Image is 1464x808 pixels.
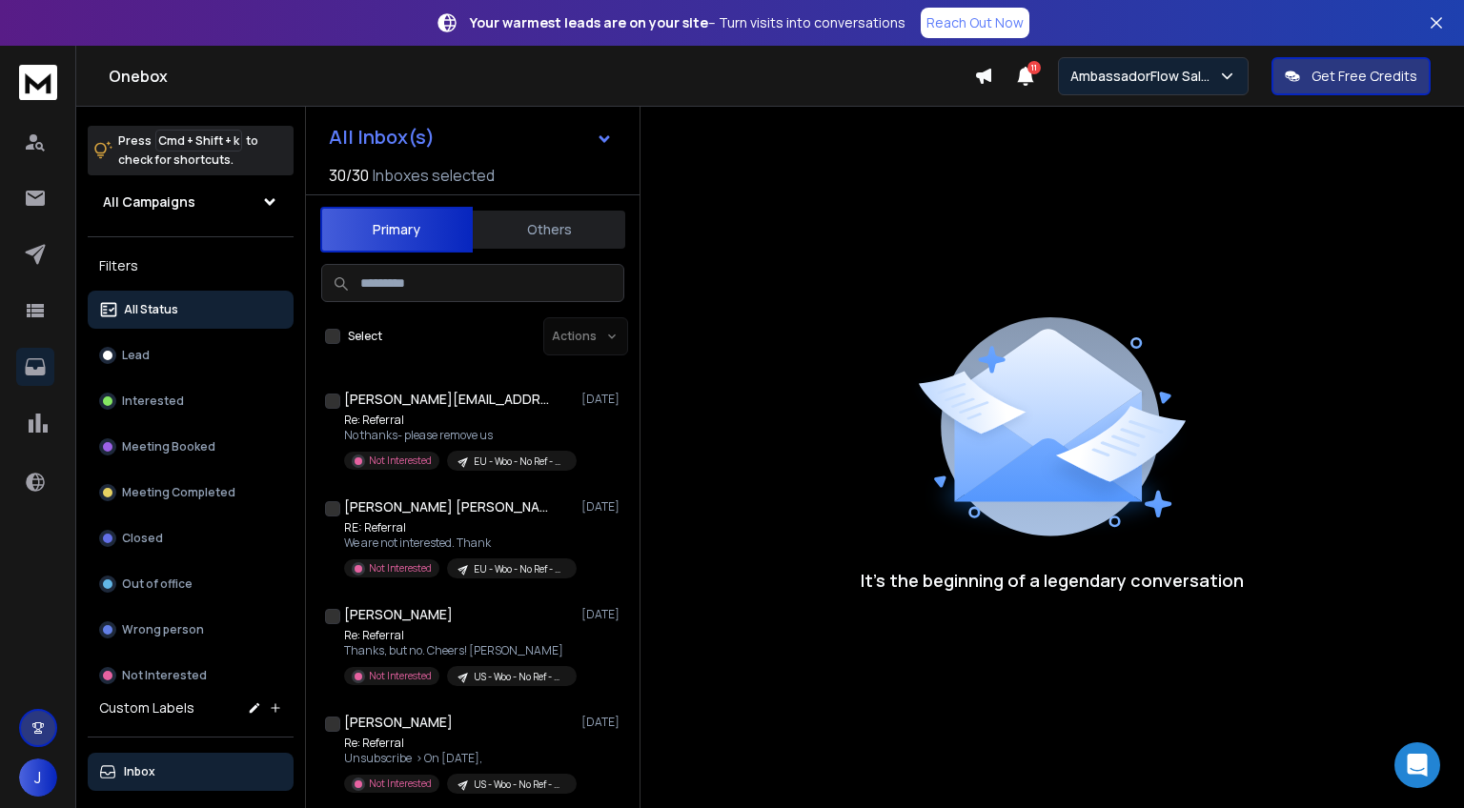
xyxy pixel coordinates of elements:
p: Out of office [122,576,193,592]
h1: [PERSON_NAME][EMAIL_ADDRESS][DOMAIN_NAME] [344,390,554,409]
button: Interested [88,382,294,420]
h1: [PERSON_NAME] [344,713,453,732]
p: Get Free Credits [1311,67,1417,86]
p: Re: Referral [344,736,573,751]
p: Not Interested [369,454,432,468]
p: Reach Out Now [926,13,1024,32]
p: Meeting Booked [122,439,215,454]
p: [DATE] [581,392,624,407]
button: All Inbox(s) [314,118,628,156]
p: [DATE] [581,499,624,515]
div: Open Intercom Messenger [1394,742,1440,788]
h1: All Campaigns [103,192,195,212]
p: Inbox [124,764,155,779]
p: Lead [122,348,150,363]
p: [DATE] [581,715,624,730]
h3: Filters [88,252,294,279]
button: Wrong person [88,611,294,649]
img: logo [19,65,57,100]
button: Lead [88,336,294,374]
p: RE: Referral [344,520,573,535]
button: All Status [88,291,294,329]
p: Closed [122,531,163,546]
p: Meeting Completed [122,485,235,500]
button: Meeting Booked [88,428,294,466]
h1: Onebox [109,65,974,88]
p: All Status [124,302,178,317]
p: EU - Woo - No Ref - CMO + Founders [474,562,565,576]
h1: [PERSON_NAME] [344,605,453,624]
p: EU - Woo - No Ref - CMO + Founders [474,454,565,469]
h3: Custom Labels [99,698,194,717]
span: 30 / 30 [329,164,369,187]
h3: Inboxes selected [373,164,495,187]
button: Primary [320,207,473,252]
p: We are not interested. Thank [344,535,573,551]
h1: All Inbox(s) [329,128,435,147]
p: Thanks, but no. Cheers! [PERSON_NAME] [344,643,573,658]
p: Unsubscribe > On [DATE], [344,751,573,766]
p: Interested [122,394,184,409]
button: Inbox [88,753,294,791]
p: AmbassadorFlow Sales [1070,67,1218,86]
button: Closed [88,519,294,557]
p: Not Interested [369,777,432,791]
p: – Turn visits into conversations [470,13,905,32]
button: All Campaigns [88,183,294,221]
p: Not Interested [369,669,432,683]
label: Select [348,329,382,344]
p: No thanks- please remove us [344,428,573,443]
p: Re: Referral [344,413,573,428]
button: J [19,758,57,797]
p: US - Woo - No Ref - CMO + Founders [474,670,565,684]
button: Others [473,209,625,251]
p: [DATE] [581,607,624,622]
p: It’s the beginning of a legendary conversation [861,567,1244,594]
p: Re: Referral [344,628,573,643]
p: US - Woo - No Ref - CMO + Founders [474,778,565,792]
button: Meeting Completed [88,474,294,512]
p: Not Interested [369,561,432,576]
p: Wrong person [122,622,204,637]
p: Not Interested [122,668,207,683]
span: Cmd + Shift + k [155,130,242,151]
a: Reach Out Now [921,8,1029,38]
span: 11 [1027,61,1041,74]
p: Press to check for shortcuts. [118,131,258,170]
button: Not Interested [88,656,294,695]
h1: [PERSON_NAME] [PERSON_NAME] [344,497,554,516]
button: Out of office [88,565,294,603]
button: Get Free Credits [1271,57,1431,95]
strong: Your warmest leads are on your site [470,13,708,31]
